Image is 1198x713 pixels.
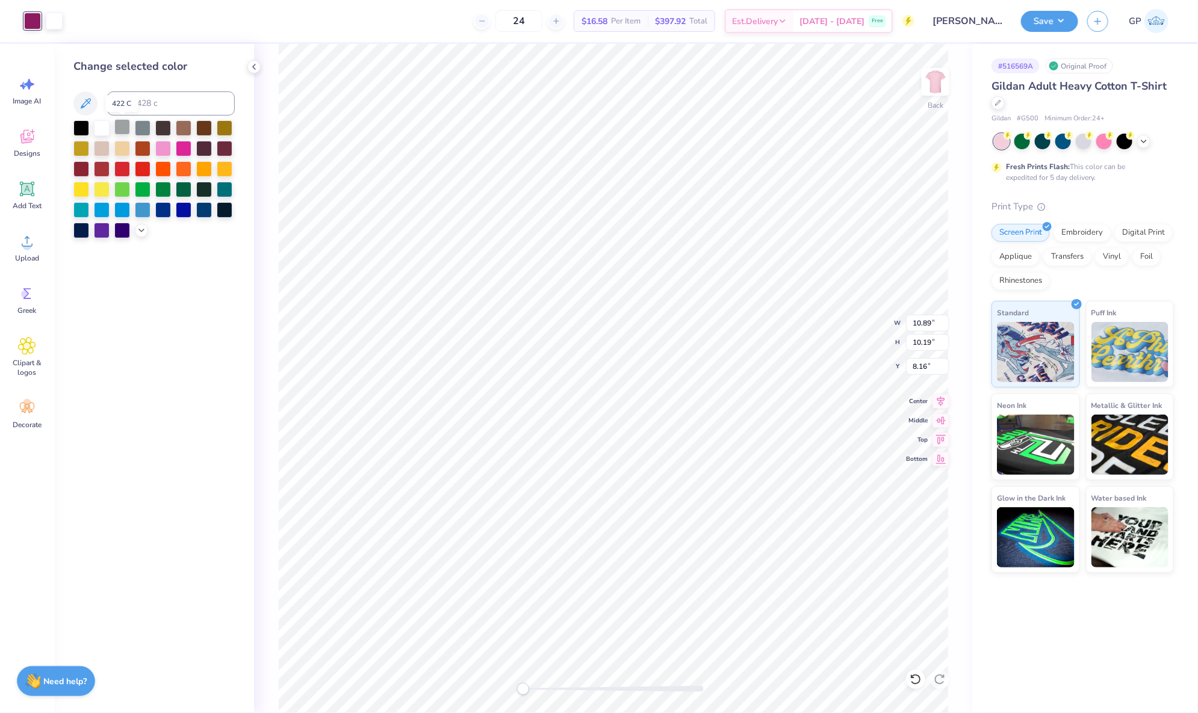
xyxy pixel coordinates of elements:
[1054,224,1111,242] div: Embroidery
[13,96,42,106] span: Image AI
[1091,322,1169,382] img: Puff Ink
[1021,11,1078,32] button: Save
[992,58,1040,73] div: # 516569A
[872,17,883,25] span: Free
[495,10,542,32] input: – –
[992,224,1050,242] div: Screen Print
[1046,58,1113,73] div: Original Proof
[1144,9,1169,33] img: Gene Padilla
[997,492,1066,504] span: Glow in the Dark Ink
[997,399,1026,412] span: Neon Ink
[611,15,641,28] span: Per Item
[106,95,138,112] div: 422 C
[992,200,1174,214] div: Print Type
[1114,224,1173,242] div: Digital Print
[906,397,928,406] span: Center
[582,15,607,28] span: $16.58
[1006,161,1154,183] div: This color can be expedited for 5 day delivery.
[655,15,686,28] span: $397.92
[1123,9,1174,33] a: GP
[997,322,1075,382] img: Standard
[799,15,864,28] span: [DATE] - [DATE]
[997,507,1075,567] img: Glow in the Dark Ink
[906,454,928,464] span: Bottom
[73,58,235,75] div: Change selected color
[1044,114,1105,124] span: Minimum Order: 24 +
[1017,114,1038,124] span: # G500
[13,420,42,430] span: Decorate
[906,416,928,425] span: Middle
[992,248,1040,266] div: Applique
[1091,415,1169,475] img: Metallic & Glitter Ink
[923,9,1012,33] input: Untitled Design
[18,306,37,315] span: Greek
[44,676,87,687] strong: Need help?
[689,15,707,28] span: Total
[1091,507,1169,567] img: Water based Ink
[13,201,42,211] span: Add Text
[7,358,47,377] span: Clipart & logos
[906,435,928,445] span: Top
[15,253,39,263] span: Upload
[517,683,529,695] div: Accessibility label
[1129,14,1141,28] span: GP
[928,100,943,111] div: Back
[992,114,1011,124] span: Gildan
[992,272,1050,290] div: Rhinestones
[107,91,235,116] input: e.g. 7428 c
[997,415,1075,475] img: Neon Ink
[1095,248,1129,266] div: Vinyl
[14,149,40,158] span: Designs
[1043,248,1091,266] div: Transfers
[992,79,1167,93] span: Gildan Adult Heavy Cotton T-Shirt
[1091,492,1147,504] span: Water based Ink
[1091,399,1162,412] span: Metallic & Glitter Ink
[997,306,1029,319] span: Standard
[1006,162,1070,171] strong: Fresh Prints Flash:
[1132,248,1161,266] div: Foil
[732,15,778,28] span: Est. Delivery
[1091,306,1117,319] span: Puff Ink
[923,70,948,94] img: Back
